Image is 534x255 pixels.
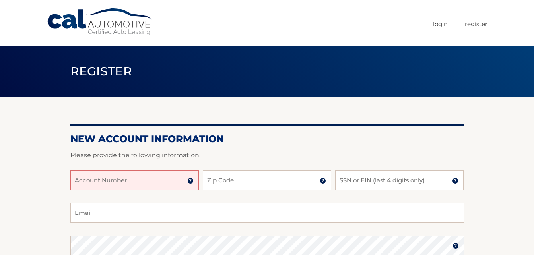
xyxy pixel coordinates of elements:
[433,17,448,31] a: Login
[70,64,132,79] span: Register
[320,178,326,184] img: tooltip.svg
[70,150,464,161] p: Please provide the following information.
[70,133,464,145] h2: New Account Information
[70,170,199,190] input: Account Number
[187,178,194,184] img: tooltip.svg
[203,170,331,190] input: Zip Code
[452,178,458,184] img: tooltip.svg
[465,17,487,31] a: Register
[335,170,464,190] input: SSN or EIN (last 4 digits only)
[452,243,459,249] img: tooltip.svg
[70,203,464,223] input: Email
[47,8,154,36] a: Cal Automotive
